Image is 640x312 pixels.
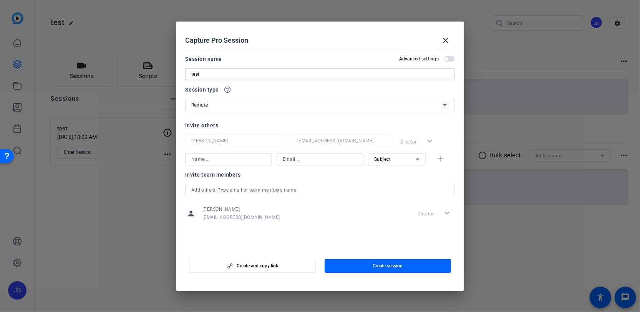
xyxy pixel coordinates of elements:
[189,259,316,273] button: Create and copy link
[185,85,219,94] span: Session type
[202,214,280,220] span: [EMAIL_ADDRESS][DOMAIN_NAME]
[191,136,280,145] input: Name...
[191,185,449,195] input: Add others: Type email or team members name
[185,121,455,130] div: Invite others
[185,170,455,179] div: Invite team members
[237,263,278,269] span: Create and copy link
[297,136,386,145] input: Email...
[185,54,222,63] div: Session name
[373,263,403,269] span: Create session
[374,157,391,162] span: Subject
[185,208,197,219] mat-icon: person
[185,31,455,50] div: Capture Pro Session
[325,259,451,273] button: Create session
[191,155,266,164] input: Name...
[202,206,280,212] span: [PERSON_NAME]
[441,36,450,45] mat-icon: close
[191,102,208,108] span: Remote
[191,70,449,79] input: Enter Session Name
[224,86,231,93] mat-icon: help_outline
[399,56,439,62] h2: Advanced settings
[283,155,357,164] input: Email...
